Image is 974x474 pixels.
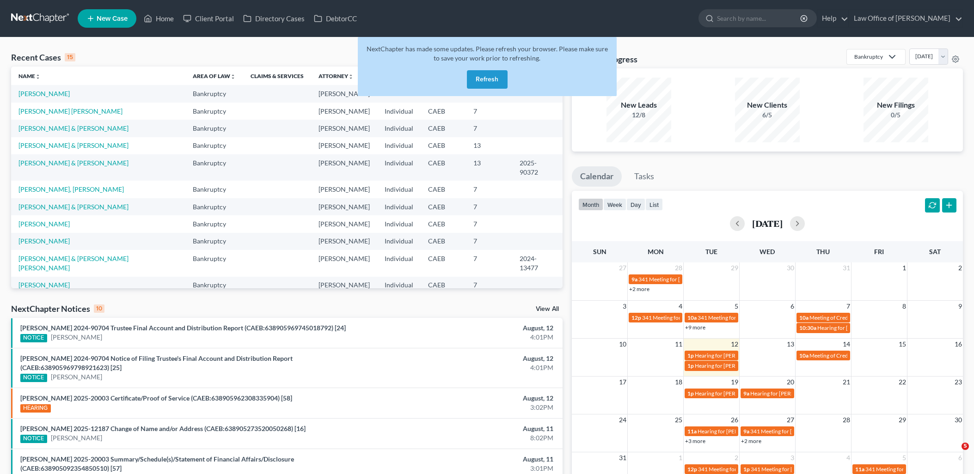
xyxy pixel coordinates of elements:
[687,352,694,359] span: 1p
[874,248,884,255] span: Fri
[752,219,783,228] h2: [DATE]
[51,333,102,342] a: [PERSON_NAME]
[377,154,421,181] td: Individual
[603,198,626,211] button: week
[842,414,851,425] span: 28
[842,262,851,273] span: 31
[648,248,664,255] span: Mon
[20,354,293,371] a: [PERSON_NAME] 2024-90704 Notice of Filing Trustee's Final Account and Distribution Report (CAEB:6...
[185,137,243,154] td: Bankruptcy
[626,166,662,187] a: Tasks
[786,377,795,388] span: 20
[743,428,749,435] span: 9a
[382,455,553,464] div: August, 11
[799,314,809,321] span: 10a
[185,85,243,102] td: Bankruptcy
[18,220,70,228] a: [PERSON_NAME]
[578,198,603,211] button: month
[18,185,124,193] a: [PERSON_NAME], [PERSON_NAME]
[65,53,75,61] div: 15
[185,233,243,250] td: Bankruptcy
[230,74,236,79] i: unfold_more
[943,443,965,465] iframe: Intercom live chat
[421,277,466,294] td: CAEB
[421,215,466,232] td: CAEB
[382,403,553,412] div: 3:02PM
[193,73,236,79] a: Area of Lawunfold_more
[730,377,739,388] span: 19
[593,248,606,255] span: Sun
[512,250,563,276] td: 2024-13477
[311,154,377,181] td: [PERSON_NAME]
[695,352,767,359] span: Hearing for [PERSON_NAME]
[178,10,239,27] a: Client Portal
[18,73,41,79] a: Nameunfold_more
[20,334,47,342] div: NOTICE
[734,452,739,463] span: 2
[842,377,851,388] span: 21
[678,301,683,312] span: 4
[367,45,608,62] span: NextChapter has made some updates. Please refresh your browser. Please make sure to save your wor...
[786,339,795,350] span: 13
[674,414,683,425] span: 25
[898,377,907,388] span: 22
[698,428,819,435] span: Hearing for [PERSON_NAME] & [PERSON_NAME]
[466,154,512,181] td: 13
[20,374,47,382] div: NOTICE
[816,248,830,255] span: Thu
[185,154,243,181] td: Bankruptcy
[20,394,292,402] a: [PERSON_NAME] 2025-20003 Certificate/Proof of Service (CAEB:638905962308335904) [58]
[695,362,816,369] span: Hearing for [PERSON_NAME] & [PERSON_NAME]
[421,181,466,198] td: CAEB
[734,301,739,312] span: 5
[622,301,627,312] span: 3
[929,248,941,255] span: Sat
[311,181,377,198] td: [PERSON_NAME]
[382,354,553,363] div: August, 12
[20,425,306,432] a: [PERSON_NAME] 2025-12187 Change of Name and/or Address (CAEB:638905273520050268) [16]
[377,277,421,294] td: Individual
[842,339,851,350] span: 14
[311,120,377,137] td: [PERSON_NAME]
[674,339,683,350] span: 11
[382,433,553,443] div: 8:02PM
[20,455,294,472] a: [PERSON_NAME] 2025-20003 Summary/Schedule(s)/Statement of Financial Affairs/Disclosure (CAEB:6389...
[786,262,795,273] span: 30
[790,301,795,312] span: 6
[685,438,705,444] a: +3 more
[377,233,421,250] td: Individual
[377,181,421,198] td: Individual
[319,73,354,79] a: Attorneyunfold_more
[606,100,671,110] div: New Leads
[954,339,963,350] span: 16
[849,10,962,27] a: Law Office of [PERSON_NAME]
[606,110,671,120] div: 12/8
[957,262,963,273] span: 2
[512,154,563,181] td: 2025-90372
[730,414,739,425] span: 26
[687,362,694,369] span: 1p
[11,303,104,314] div: NextChapter Notices
[466,233,512,250] td: 7
[421,250,466,276] td: CAEB
[618,414,627,425] span: 24
[743,466,750,473] span: 1p
[685,324,705,331] a: +9 more
[705,248,717,255] span: Tue
[698,466,820,473] span: 341 Meeting for Cariss Milano & [PERSON_NAME]
[466,120,512,137] td: 7
[466,181,512,198] td: 7
[466,277,512,294] td: 7
[382,464,553,473] div: 3:01PM
[536,306,559,312] a: View All
[674,262,683,273] span: 28
[309,10,361,27] a: DebtorCC
[377,120,421,137] td: Individual
[311,215,377,232] td: [PERSON_NAME]
[20,324,346,332] a: [PERSON_NAME] 2024-90704 Trustee Final Account and Distribution Report (CAEB:638905969745018792) ...
[311,277,377,294] td: [PERSON_NAME]
[618,377,627,388] span: 17
[311,137,377,154] td: [PERSON_NAME]
[751,466,890,473] span: 341 Meeting for [PERSON_NAME][GEOGRAPHIC_DATA]
[18,90,70,97] a: [PERSON_NAME]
